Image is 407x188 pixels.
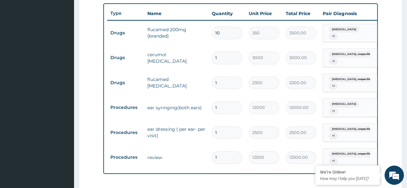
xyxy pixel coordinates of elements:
[107,7,144,19] th: Type
[282,7,319,20] th: Total Price
[107,27,144,39] td: Drugs
[329,83,338,89] span: + 1
[144,123,208,142] td: ear dressing ( per ear- per visit)
[329,33,338,40] span: + 1
[319,7,390,20] th: Pair Diagnosis
[208,7,245,20] th: Quantity
[329,158,338,164] span: + 1
[33,36,108,44] div: Chat with us now
[107,52,144,64] td: Drugs
[329,108,338,114] span: + 1
[329,58,338,65] span: + 1
[144,7,208,20] th: Name
[320,176,375,181] p: How may I help you today?
[107,77,144,89] td: Drugs
[329,126,375,132] span: [MEDICAL_DATA], unspecified
[144,151,208,164] td: review
[144,73,208,92] td: flucamed [MEDICAL_DATA]
[329,51,375,58] span: [MEDICAL_DATA], unspecified
[144,48,208,67] td: cerumol [MEDICAL_DATA]
[320,169,375,175] div: We're Online!
[106,3,121,19] div: Minimize live chat window
[329,151,375,157] span: [MEDICAL_DATA], unspecified
[329,101,359,107] span: [MEDICAL_DATA]
[329,76,375,83] span: [MEDICAL_DATA], unspecified
[329,26,359,33] span: [MEDICAL_DATA]
[37,54,89,119] span: We're online!
[12,32,26,48] img: d_794563401_company_1708531726252_794563401
[144,101,208,114] td: ear syringing(both ears)
[107,151,144,163] td: Procedures
[329,133,338,139] span: + 1
[3,122,123,145] textarea: Type your message and hit 'Enter'
[107,127,144,139] td: Procedures
[107,102,144,113] td: Procedures
[144,23,208,42] td: flucamed 200mg (branded)
[245,7,282,20] th: Unit Price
